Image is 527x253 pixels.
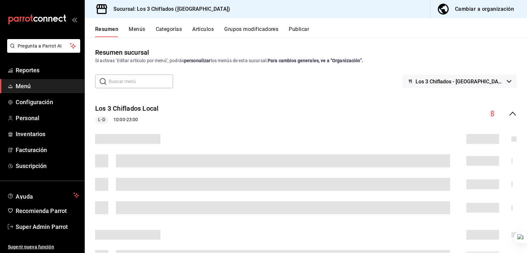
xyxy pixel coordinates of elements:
span: Inventarios [16,130,79,138]
span: Recomienda Parrot [16,206,79,215]
input: Buscar menú [109,75,173,88]
h3: Sucursal: Los 3 Chiflados ([GEOGRAPHIC_DATA]) [108,5,230,13]
button: Categorías [156,26,182,37]
div: navigation tabs [95,26,527,37]
button: Grupos modificadores [224,26,278,37]
strong: Para cambios generales, ve a “Organización”. [268,58,363,63]
span: Los 3 Chiflados - [GEOGRAPHIC_DATA] [416,78,504,85]
button: open_drawer_menu [72,17,77,22]
span: Reportes [16,66,79,75]
button: Pregunta a Parrot AI [7,39,80,53]
span: Menú [16,82,79,91]
button: Menús [129,26,145,37]
span: Super Admin Parrot [16,222,79,231]
span: Pregunta a Parrot AI [18,43,70,49]
button: Los 3 Chiflados Local [95,104,159,113]
div: 10:00 - 23:00 [95,116,159,124]
span: Configuración [16,98,79,106]
button: Los 3 Chiflados - [GEOGRAPHIC_DATA] [403,75,517,88]
a: Pregunta a Parrot AI [5,47,80,54]
span: Sugerir nueva función [8,244,79,250]
span: L-D [95,116,108,123]
strong: personalizar [184,58,211,63]
span: Personal [16,114,79,122]
span: Facturación [16,146,79,154]
div: Si activas ‘Editar artículo por menú’, podrás los menús de esta sucursal. [95,57,517,64]
div: collapse-menu-row [85,99,527,129]
div: Resumen sucursal [95,48,149,57]
button: Publicar [289,26,309,37]
span: Ayuda [16,191,71,199]
div: Cambiar a organización [455,5,514,14]
button: Artículos [192,26,214,37]
span: Suscripción [16,162,79,170]
button: Resumen [95,26,118,37]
